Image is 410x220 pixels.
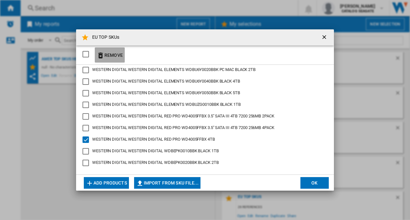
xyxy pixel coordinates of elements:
button: Import from SKU file... [134,177,200,189]
span: WESTERN DIGITAL WESTERN DIGITAL ELEMENTS WDBU6Y0040BBK BLACK 4TB [92,79,240,84]
span: WESTERN DIGITAL WESTERN DIGITAL WDBEPK0020BBK BLACK 2TB [92,160,219,165]
md-checkbox: WESTERN DIGITAL ELEMENTS WDBU6Y0040BBK BLACK 4TB [83,78,322,85]
md-checkbox: WESTERN DIGITAL ELEMENTS WDBU6Y0020BBK PC MAC BLACK 2TB [83,67,322,73]
md-checkbox: WESTERN DIGITAL WDBEPK0020BBK BLACK 2TB [83,160,327,166]
h4: EU TOP SKUs [89,34,119,41]
md-checkbox: SELECTIONS.EDITION_POPUP.SELECT_DESELECT [83,49,92,59]
span: WESTERN DIGITAL WESTERN DIGITAL WDBEPK0010BBK BLACK 1TB [92,148,219,153]
span: WESTERN DIGITAL WESTERN DIGITAL RED PRO WD4005FFBX 3.5" SATA III 4TB 7200 256MB 2PACK [92,114,274,118]
button: getI18NText('BUTTONS.CLOSE_DIALOG') [318,31,331,44]
md-checkbox: WESTERN DIGITAL ELEMENTS WDBU6Y0050BBK BLACK 5TB [83,90,322,96]
button: OK [300,177,329,189]
ng-md-icon: getI18NText('BUTTONS.CLOSE_DIALOG') [321,34,329,42]
md-checkbox: WESTERN DIGITAL RED PRO WD4005FFBX 3.5" SATA III 4TB 7200 256MB 4PACK [83,125,322,131]
md-checkbox: WESTERN DIGITAL RED PRO WD4005FFBX 3.5" SATA III 4TB 7200 256MB 2PACK [83,113,322,120]
span: WESTERN DIGITAL WESTERN DIGITAL RED PRO WD4005FFBX 4TB [92,137,215,142]
button: Add products [84,177,129,189]
span: WESTERN DIGITAL WESTERN DIGITAL ELEMENTS WDBUZG0010BBK BLACK 1TB [92,102,241,107]
span: WESTERN DIGITAL WESTERN DIGITAL ELEMENTS WDBU6Y0050BBK BLACK 5TB [92,90,240,95]
md-checkbox: WESTERN DIGITAL WDBEPK0010BBK BLACK 1TB [83,148,322,155]
span: WESTERN DIGITAL WESTERN DIGITAL ELEMENTS WDBU6Y0020BBK PC MAC BLACK 2TB [92,67,256,72]
span: WESTERN DIGITAL WESTERN DIGITAL RED PRO WD4005FFBX 3.5" SATA III 4TB 7200 256MB 4PACK [92,125,274,130]
md-checkbox: WESTERN DIGITAL RED PRO WD4005FFBX 4TB [83,136,322,143]
button: Remove [95,47,125,63]
md-checkbox: WESTERN DIGITAL ELEMENTS WDBUZG0010BBK BLACK 1TB [83,102,322,108]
